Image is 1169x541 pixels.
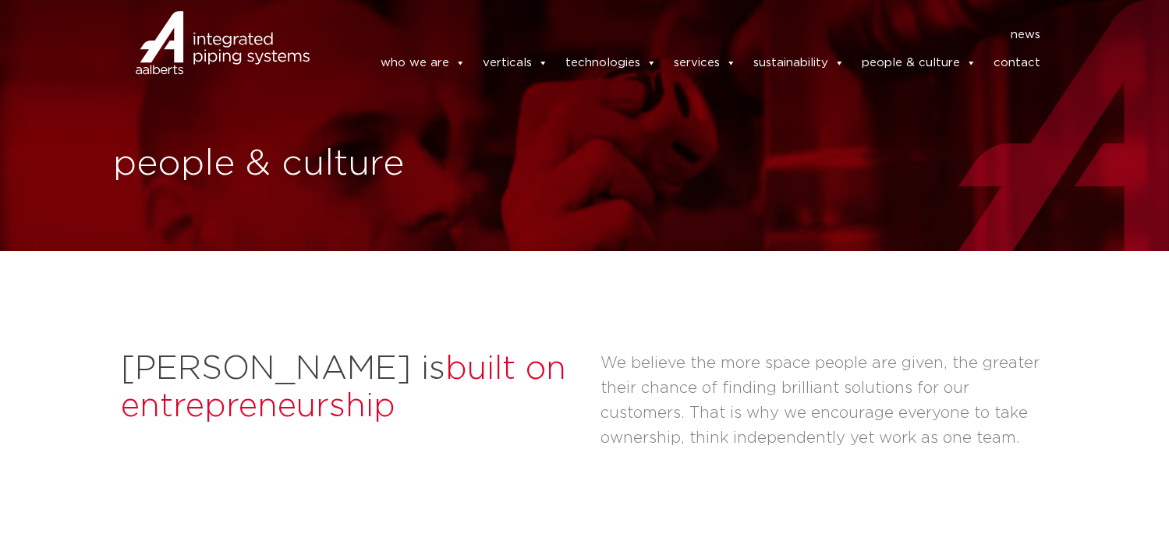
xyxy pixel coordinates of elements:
[333,23,1041,48] nav: Menu
[381,48,466,79] a: who we are
[753,48,845,79] a: sustainability
[483,48,548,79] a: verticals
[565,48,657,79] a: technologies
[862,48,976,79] a: people & culture
[121,352,566,423] span: built on entrepreneurship
[113,140,577,189] h1: people & culture
[121,351,585,426] h2: [PERSON_NAME] is
[600,351,1049,451] p: We believe the more space people are given, the greater their chance of finding brilliant solutio...
[994,48,1040,79] a: contact
[1011,23,1040,48] a: news
[674,48,736,79] a: services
